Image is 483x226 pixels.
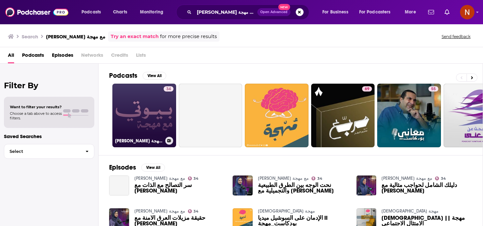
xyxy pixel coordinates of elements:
span: دليلك الشامل لحواجب مثالية مع [PERSON_NAME] [381,182,472,194]
span: 34 [317,177,322,180]
button: Send feedback [440,34,472,39]
a: بودكاست مهجة [381,208,439,214]
a: 34 [311,176,322,180]
p: Saved Searches [4,133,94,139]
span: Credits [111,50,128,63]
a: بودكاست بيوتي مع مهجة [134,208,185,214]
span: 34 [166,86,171,92]
span: Podcasts [81,8,101,17]
button: open menu [318,7,356,17]
a: 34[PERSON_NAME] مع مهجة [112,84,176,147]
a: Episodes [52,50,73,63]
span: Choose a tab above to access filters. [10,111,62,120]
span: For Podcasters [359,8,391,17]
span: New [278,4,290,10]
button: open menu [135,7,172,17]
a: Show notifications dropdown [425,7,437,18]
span: Want to filter your results? [10,105,62,109]
a: بودكاست بيوتي مع مهجة [381,175,432,181]
img: دليلك الشامل لحواجب مثالية مع مهجة حافظ [356,175,377,195]
img: نحت الوجه بين الطرق الطبيعية والتجميلية مع مهجة حافظ [233,175,253,195]
a: Show notifications dropdown [442,7,452,18]
button: open menu [355,7,400,17]
a: 34 [188,209,199,213]
input: Search podcasts, credits, & more... [194,7,257,17]
h2: Episodes [109,163,136,172]
a: 34 [435,176,446,180]
a: 55 [377,84,441,147]
a: Charts [109,7,131,17]
div: Search podcasts, credits, & more... [182,5,315,20]
span: 34 [194,177,198,180]
a: سر التصالح مع الذات مع مهجة حافظ [109,175,129,195]
a: 69 [362,86,372,92]
span: Logged in as AdelNBM [460,5,474,19]
span: سر التصالح مع الذات مع [PERSON_NAME] [134,182,225,194]
span: Charts [113,8,127,17]
span: Networks [81,50,103,63]
button: Open AdvancedNew [257,8,290,16]
a: 55 [428,86,438,92]
span: 55 [431,86,436,92]
span: Lists [136,50,146,63]
a: Podcasts [22,50,44,63]
a: All [8,50,14,63]
a: بودكاست بيوتي مع مهجة [134,175,185,181]
span: نحت الوجه بين الطرق الطبيعية والتجميلية مع [PERSON_NAME] [258,182,349,194]
button: View All [141,164,165,172]
a: 34 [188,176,199,180]
h3: [PERSON_NAME] مع مهجة [46,33,105,40]
span: More [405,8,416,17]
span: for more precise results [160,33,217,40]
a: بودكاست مهجة [258,208,315,214]
a: دليلك الشامل لحواجب مثالية مع مهجة حافظ [381,182,472,194]
a: بودكاست بيوتي مع مهجة [258,175,309,181]
a: نحت الوجه بين الطرق الطبيعية والتجميلية مع مهجة حافظ [258,182,349,194]
span: Open Advanced [260,10,287,14]
span: For Business [322,8,348,17]
button: open menu [77,7,109,17]
h2: Filter By [4,81,94,90]
img: User Profile [460,5,474,19]
h3: [PERSON_NAME] مع مهجة [115,138,163,144]
h3: Search [22,33,38,40]
a: Try an exact match [111,33,159,40]
a: PodcastsView All [109,72,166,80]
img: Podchaser - Follow, Share and Rate Podcasts [5,6,68,18]
a: سر التصالح مع الذات مع مهجة حافظ [134,182,225,194]
button: Select [4,144,94,159]
span: Monitoring [140,8,163,17]
h2: Podcasts [109,72,137,80]
span: 69 [365,86,369,92]
a: 34 [164,86,173,92]
button: View All [143,72,166,80]
a: EpisodesView All [109,163,165,172]
a: 69 [311,84,375,147]
button: Show profile menu [460,5,474,19]
button: open menu [400,7,424,17]
span: Select [4,149,80,154]
span: 34 [194,210,198,213]
span: 34 [441,177,446,180]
